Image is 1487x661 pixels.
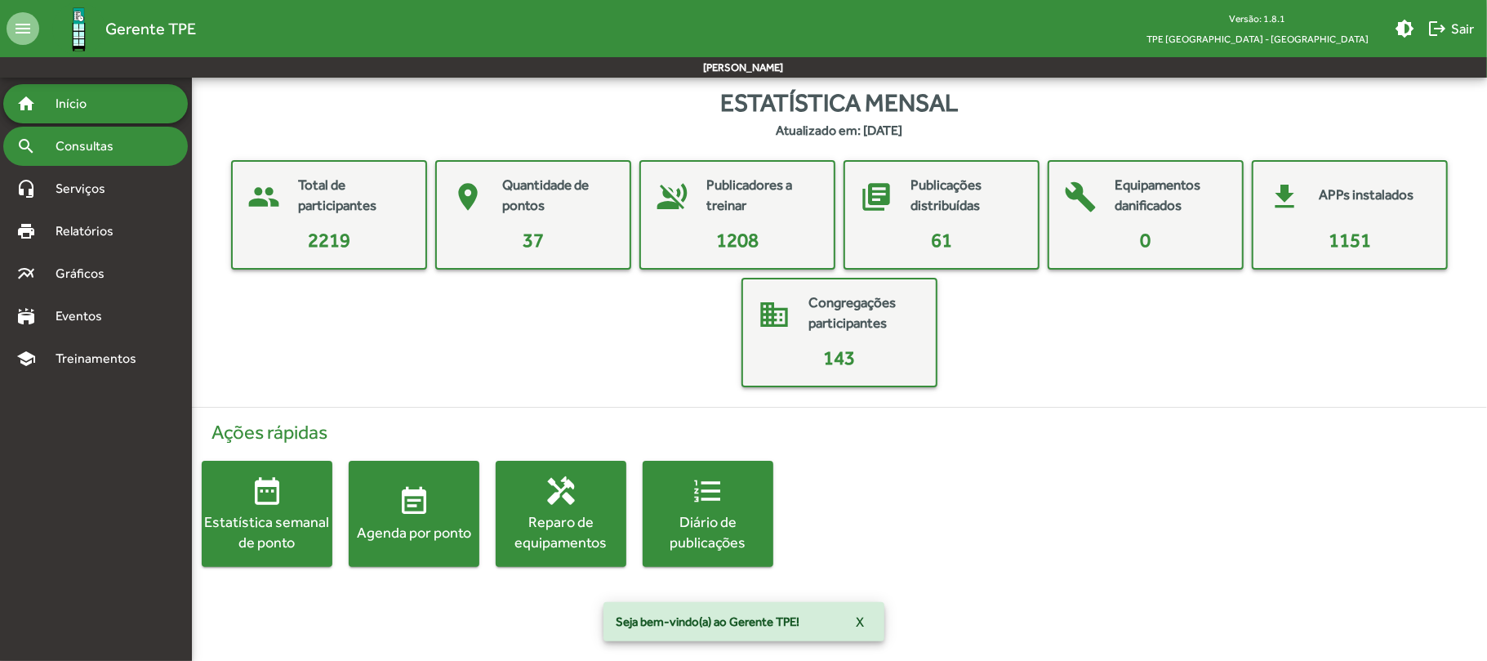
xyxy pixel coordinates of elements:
[239,172,288,221] mat-icon: people
[202,511,332,552] div: Estatística semanal de ponto
[251,475,283,507] mat-icon: date_range
[46,349,156,368] span: Treinamentos
[1115,175,1226,217] mat-card-title: Equipamentos danificados
[706,175,817,217] mat-card-title: Publicadores a treinar
[16,306,36,326] mat-icon: stadium
[46,306,124,326] span: Eventos
[1395,19,1414,38] mat-icon: brightness_medium
[844,607,878,636] button: X
[852,172,901,221] mat-icon: library_books
[721,84,959,121] span: Estatística mensal
[46,94,110,114] span: Início
[16,264,36,284] mat-icon: multiline_chart
[308,229,350,251] span: 2219
[202,461,332,567] button: Estatística semanal de ponto
[39,2,196,56] a: Gerente TPE
[808,293,919,334] mat-card-title: Congregações participantes
[16,349,36,368] mat-icon: school
[617,614,800,630] span: Seja bem-vindo(a) ao Gerente TPE!
[692,475,724,507] mat-icon: format_list_numbered
[1427,14,1474,43] span: Sair
[52,2,105,56] img: Logo
[523,229,544,251] span: 37
[443,172,492,221] mat-icon: place
[643,511,773,552] div: Diário de publicações
[1056,172,1105,221] mat-icon: build
[1260,172,1309,221] mat-icon: get_app
[398,485,430,518] mat-icon: event_note
[298,175,409,217] mat-card-title: Total de participantes
[46,264,127,284] span: Gráficos
[1141,229,1151,251] span: 0
[46,136,135,156] span: Consultas
[1133,29,1382,49] span: TPE [GEOGRAPHIC_DATA] - [GEOGRAPHIC_DATA]
[1421,14,1480,43] button: Sair
[16,179,36,199] mat-icon: headset_mic
[496,461,626,567] button: Reparo de equipamentos
[16,94,36,114] mat-icon: home
[349,522,479,543] div: Agenda por ponto
[824,346,856,368] span: 143
[857,607,865,636] span: X
[716,229,759,251] span: 1208
[105,16,196,42] span: Gerente TPE
[910,175,1022,217] mat-card-title: Publicações distribuídas
[16,221,36,241] mat-icon: print
[202,421,1477,444] h4: Ações rápidas
[1427,19,1447,38] mat-icon: logout
[643,461,773,567] button: Diário de publicações
[46,179,127,199] span: Serviços
[648,172,697,221] mat-icon: voice_over_off
[1319,185,1414,206] mat-card-title: APPs instalados
[1133,8,1382,29] div: Versão: 1.8.1
[1329,229,1371,251] span: 1151
[46,221,135,241] span: Relatórios
[777,121,903,141] strong: Atualizado em: [DATE]
[750,290,799,339] mat-icon: domain
[496,511,626,552] div: Reparo de equipamentos
[931,229,952,251] span: 61
[545,475,577,507] mat-icon: handyman
[7,12,39,45] mat-icon: menu
[502,175,613,217] mat-card-title: Quantidade de pontos
[16,136,36,156] mat-icon: search
[349,461,479,567] button: Agenda por ponto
